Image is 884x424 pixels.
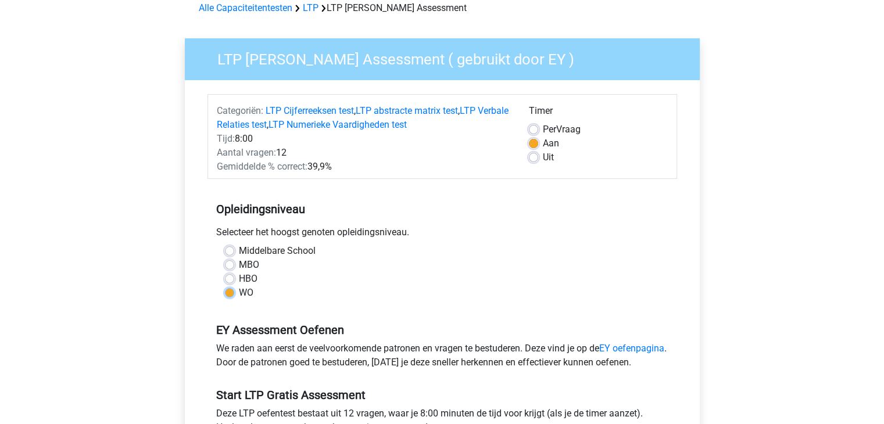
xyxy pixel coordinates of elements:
label: Vraag [543,123,581,136]
a: EY oefenpagina [599,343,664,354]
div: We raden aan eerst de veelvoorkomende patronen en vragen te bestuderen. Deze vind je op de . Door... [207,342,677,374]
label: Middelbare School [239,244,316,258]
div: 12 [208,146,520,160]
div: 8:00 [208,132,520,146]
a: Alle Capaciteitentesten [199,2,292,13]
h5: Opleidingsniveau [216,197,668,221]
div: Timer [529,104,668,123]
div: , , , [208,104,520,132]
div: 39,9% [208,160,520,174]
a: LTP abstracte matrix test [356,105,458,116]
h5: EY Assessment Oefenen [216,323,668,337]
span: Tijd: [217,133,235,144]
h5: Start LTP Gratis Assessment [216,388,668,402]
label: WO [239,286,253,300]
div: LTP [PERSON_NAME] Assessment [194,1,690,15]
a: LTP Cijferreeksen test [266,105,354,116]
span: Gemiddelde % correct: [217,161,307,172]
span: Per [543,124,556,135]
a: LTP [303,2,318,13]
label: HBO [239,272,257,286]
label: MBO [239,258,259,272]
label: Uit [543,150,554,164]
div: Selecteer het hoogst genoten opleidingsniveau. [207,225,677,244]
span: Categoriën: [217,105,263,116]
a: LTP Numerieke Vaardigheden test [269,119,407,130]
span: Aantal vragen: [217,147,276,158]
h3: LTP [PERSON_NAME] Assessment ( gebruikt door EY ) [203,46,691,69]
label: Aan [543,136,559,150]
